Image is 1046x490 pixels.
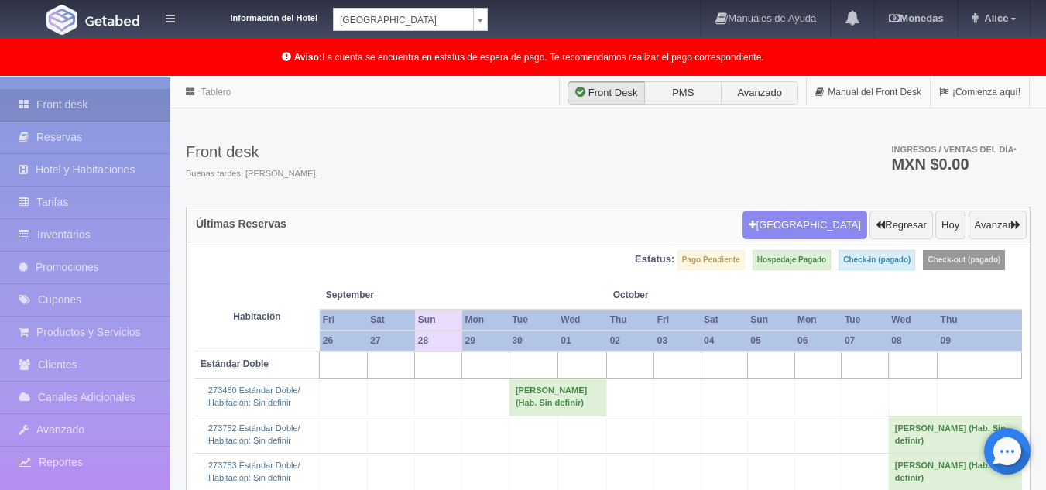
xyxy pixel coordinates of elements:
[557,310,606,331] th: Wed
[931,77,1029,108] a: ¡Comienza aquí!
[320,331,367,351] th: 26
[644,81,722,105] label: PMS
[509,310,557,331] th: Tue
[613,289,694,302] span: October
[509,331,557,351] th: 30
[753,250,831,270] label: Hospedaje Pagado
[340,9,467,32] span: [GEOGRAPHIC_DATA]
[747,310,794,331] th: Sun
[701,331,747,351] th: 04
[462,331,509,351] th: 29
[196,218,286,230] h4: Últimas Reservas
[46,5,77,35] img: Getabed
[969,211,1027,240] button: Avanzar
[607,331,654,351] th: 02
[326,289,409,302] span: September
[654,310,701,331] th: Fri
[938,331,1022,351] th: 09
[794,331,842,351] th: 06
[85,15,139,26] img: Getabed
[367,331,415,351] th: 27
[462,310,509,331] th: Mon
[721,81,798,105] label: Avanzado
[194,8,317,25] dt: Información del Hotel
[201,87,231,98] a: Tablero
[509,379,606,416] td: [PERSON_NAME] (Hab. Sin definir)
[888,416,1021,453] td: [PERSON_NAME] (Hab. Sin definir)
[794,310,842,331] th: Mon
[842,310,888,331] th: Tue
[415,310,462,331] th: Sun
[980,12,1008,24] span: Alice
[607,310,654,331] th: Thu
[842,331,888,351] th: 07
[891,145,1017,154] span: Ingresos / Ventas del día
[333,8,488,31] a: [GEOGRAPHIC_DATA]
[415,331,462,351] th: 28
[839,250,915,270] label: Check-in (pagado)
[889,12,943,24] b: Monedas
[557,331,606,351] th: 01
[208,423,300,445] a: 273752 Estándar Doble/Habitación: Sin definir
[201,358,269,369] b: Estándar Doble
[938,310,1022,331] th: Thu
[208,385,300,407] a: 273480 Estándar Doble/Habitación: Sin definir
[888,310,937,331] th: Wed
[923,250,1005,270] label: Check-out (pagado)
[654,331,701,351] th: 03
[294,52,322,63] b: Aviso:
[320,310,367,331] th: Fri
[935,211,965,240] button: Hoy
[208,461,300,482] a: 273753 Estándar Doble/Habitación: Sin definir
[186,168,318,180] span: Buenas tardes, [PERSON_NAME].
[568,81,645,105] label: Front Desk
[742,211,867,240] button: [GEOGRAPHIC_DATA]
[888,331,937,351] th: 08
[233,311,280,322] strong: Habitación
[635,252,674,267] label: Estatus:
[747,331,794,351] th: 05
[891,156,1017,172] h3: MXN $0.00
[701,310,747,331] th: Sat
[807,77,930,108] a: Manual del Front Desk
[869,211,932,240] button: Regresar
[677,250,745,270] label: Pago Pendiente
[186,143,318,160] h3: Front desk
[367,310,415,331] th: Sat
